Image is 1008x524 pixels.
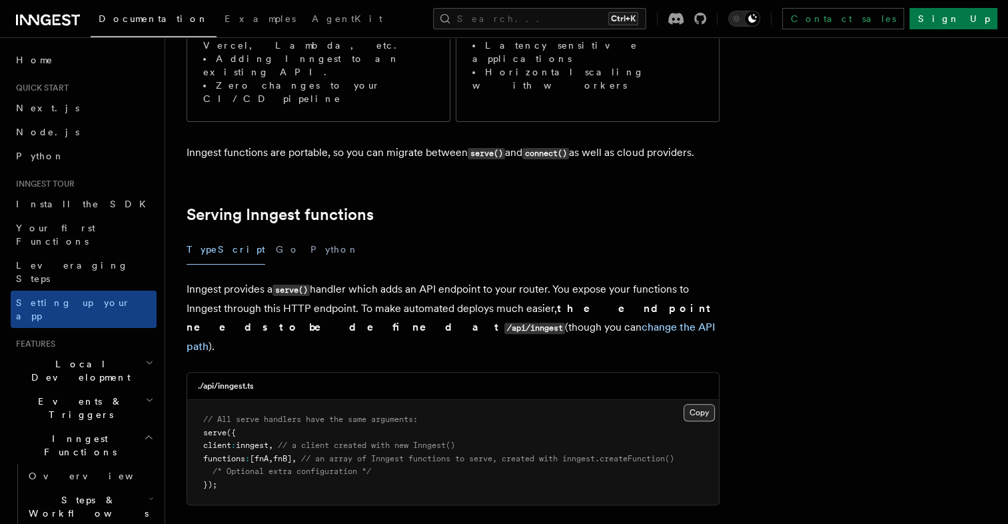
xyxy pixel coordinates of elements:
span: Node.js [16,127,79,137]
a: Contact sales [782,8,904,29]
span: [fnA [250,454,268,463]
li: Zero changes to your CI/CD pipeline [203,79,434,105]
h3: ./api/inngest.ts [198,381,254,391]
a: Examples [217,4,304,36]
span: : [231,441,236,450]
p: Inngest provides a handler which adds an API endpoint to your router. You expose your functions t... [187,280,720,356]
kbd: Ctrl+K [608,12,638,25]
code: serve() [468,148,505,159]
span: Install the SDK [16,199,154,209]
span: : [245,454,250,463]
span: Home [16,53,53,67]
span: AgentKit [312,13,382,24]
span: Steps & Workflows [23,493,149,520]
span: , [268,454,273,463]
button: Local Development [11,352,157,389]
span: Features [11,339,55,349]
li: Latency sensitive applications [472,39,703,65]
span: // All serve handlers have the same arguments: [203,415,418,424]
a: Home [11,48,157,72]
code: serve() [272,285,310,296]
span: Next.js [16,103,79,113]
span: Quick start [11,83,69,93]
span: // a client created with new Inngest() [278,441,455,450]
button: Events & Triggers [11,389,157,427]
span: }); [203,480,217,489]
a: Serving Inngest functions [187,205,374,224]
a: Sign Up [909,8,997,29]
button: Toggle dark mode [728,11,760,27]
span: Your first Functions [16,223,95,247]
button: Python [310,235,359,265]
span: inngest [236,441,268,450]
p: Inngest functions are portable, so you can migrate between and as well as cloud providers. [187,143,720,163]
span: Overview [29,471,166,481]
span: Events & Triggers [11,395,145,421]
span: , [292,454,296,463]
a: Documentation [91,4,217,37]
a: Next.js [11,96,157,120]
button: Search...Ctrl+K [433,8,646,29]
li: Serverless platforms like Vercel, Lambda, etc. [203,25,434,52]
span: /* Optional extra configuration */ [213,467,371,476]
a: Python [11,144,157,168]
span: // an array of Inngest functions to serve, created with inngest.createFunction() [301,454,674,463]
span: functions [203,454,245,463]
a: AgentKit [304,4,390,36]
span: Leveraging Steps [16,260,129,284]
span: Inngest tour [11,179,75,189]
a: Install the SDK [11,192,157,216]
code: connect() [522,148,569,159]
a: Setting up your app [11,291,157,328]
span: ({ [227,428,236,437]
a: Your first Functions [11,216,157,253]
button: Go [276,235,300,265]
span: serve [203,428,227,437]
a: Leveraging Steps [11,253,157,291]
span: client [203,441,231,450]
button: Inngest Functions [11,427,157,464]
span: Inngest Functions [11,432,144,459]
a: Node.js [11,120,157,144]
li: Horizontal scaling with workers [472,65,703,92]
button: TypeScript [187,235,265,265]
button: Copy [684,404,715,421]
span: fnB] [273,454,292,463]
span: Python [16,151,65,161]
li: Adding Inngest to an existing API. [203,52,434,79]
span: Local Development [11,357,145,384]
span: Examples [225,13,296,24]
a: Overview [23,464,157,488]
span: Documentation [99,13,209,24]
span: , [268,441,273,450]
span: Setting up your app [16,297,131,321]
code: /api/inngest [504,323,565,334]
